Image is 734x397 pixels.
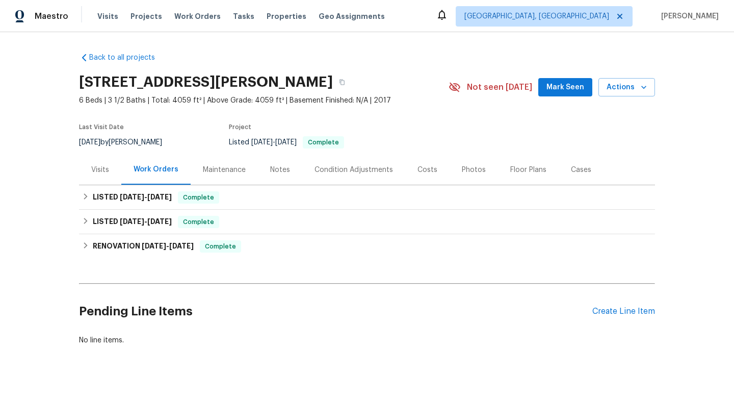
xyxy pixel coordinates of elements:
[462,165,486,175] div: Photos
[130,11,162,21] span: Projects
[607,81,647,94] span: Actions
[319,11,385,21] span: Geo Assignments
[120,193,172,201] span: -
[97,11,118,21] span: Visits
[546,81,584,94] span: Mark Seen
[201,241,240,252] span: Complete
[79,288,592,335] h2: Pending Line Items
[79,124,124,130] span: Last Visit Date
[538,78,592,97] button: Mark Seen
[79,234,655,259] div: RENOVATION [DATE]-[DATE]Complete
[510,165,546,175] div: Floor Plans
[657,11,719,21] span: [PERSON_NAME]
[233,13,254,20] span: Tasks
[467,82,532,92] span: Not seen [DATE]
[179,217,218,227] span: Complete
[120,218,144,225] span: [DATE]
[142,242,194,250] span: -
[120,218,172,225] span: -
[93,240,194,253] h6: RENOVATION
[251,139,273,146] span: [DATE]
[270,165,290,175] div: Notes
[251,139,297,146] span: -
[147,218,172,225] span: [DATE]
[79,95,449,106] span: 6 Beds | 3 1/2 Baths | Total: 4059 ft² | Above Grade: 4059 ft² | Basement Finished: N/A | 2017
[267,11,306,21] span: Properties
[333,73,351,91] button: Copy Address
[35,11,68,21] span: Maestro
[79,185,655,210] div: LISTED [DATE]-[DATE]Complete
[174,11,221,21] span: Work Orders
[79,335,655,345] div: No line items.
[79,77,333,87] h2: [STREET_ADDRESS][PERSON_NAME]
[304,139,343,145] span: Complete
[169,242,194,250] span: [DATE]
[79,210,655,234] div: LISTED [DATE]-[DATE]Complete
[147,193,172,201] span: [DATE]
[79,139,100,146] span: [DATE]
[93,216,172,228] h6: LISTED
[203,165,246,175] div: Maintenance
[134,164,178,175] div: Work Orders
[417,165,437,175] div: Costs
[179,192,218,203] span: Complete
[598,78,655,97] button: Actions
[314,165,393,175] div: Condition Adjustments
[464,11,609,21] span: [GEOGRAPHIC_DATA], [GEOGRAPHIC_DATA]
[93,191,172,204] h6: LISTED
[592,307,655,316] div: Create Line Item
[79,53,177,63] a: Back to all projects
[229,139,344,146] span: Listed
[142,242,166,250] span: [DATE]
[229,124,251,130] span: Project
[275,139,297,146] span: [DATE]
[91,165,109,175] div: Visits
[120,193,144,201] span: [DATE]
[571,165,591,175] div: Cases
[79,136,174,148] div: by [PERSON_NAME]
